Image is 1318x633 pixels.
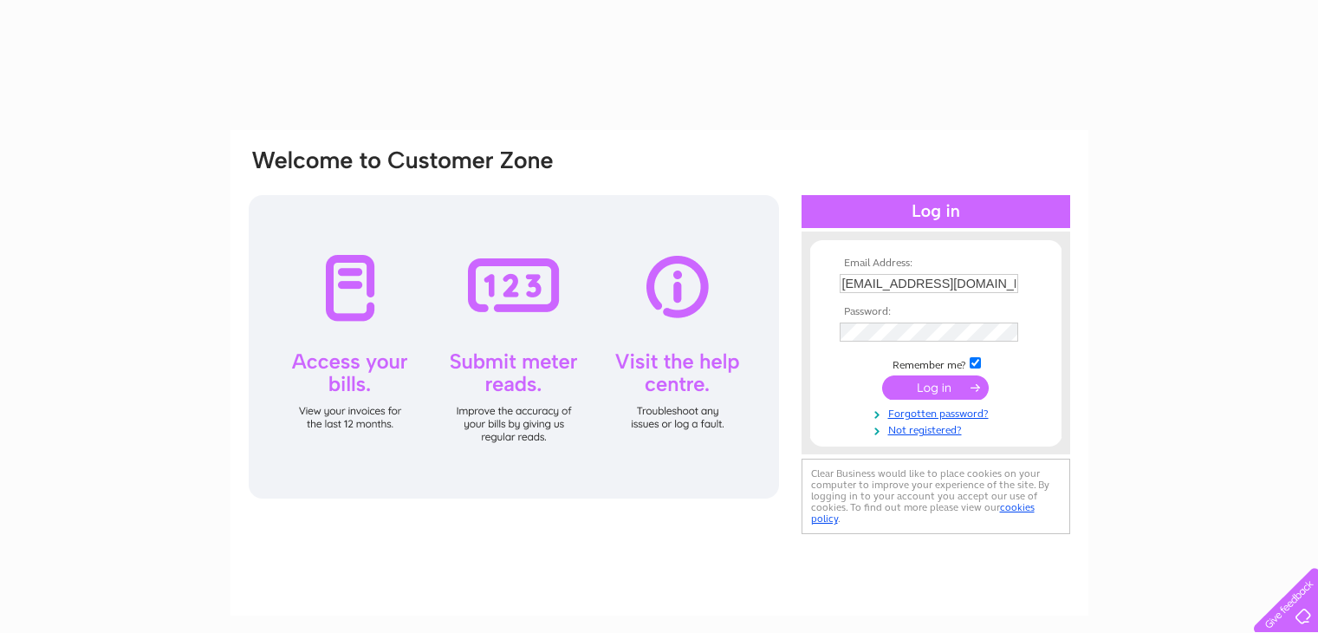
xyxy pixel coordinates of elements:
[840,404,1036,421] a: Forgotten password?
[811,501,1035,525] a: cookies policy
[802,459,1070,534] div: Clear Business would like to place cookies on your computer to improve your experience of the sit...
[835,258,1036,270] th: Email Address:
[882,375,989,400] input: Submit
[835,306,1036,318] th: Password:
[840,421,1036,437] a: Not registered?
[835,355,1036,372] td: Remember me?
